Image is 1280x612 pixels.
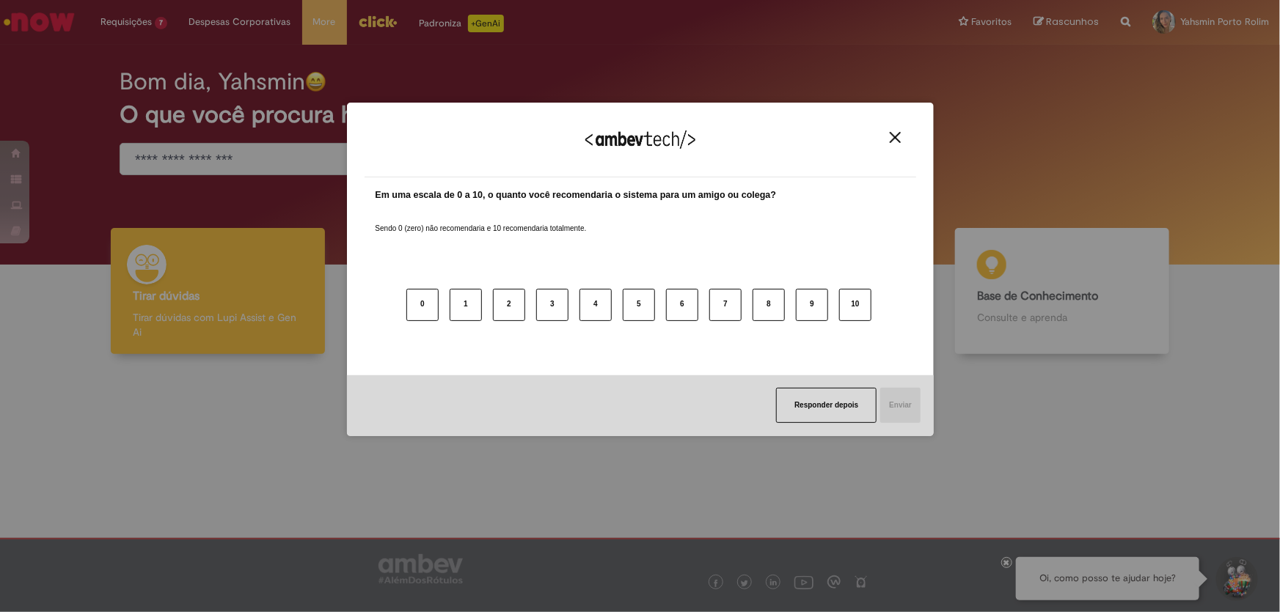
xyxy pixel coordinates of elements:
label: Sendo 0 (zero) não recomendaria e 10 recomendaria totalmente. [376,206,587,234]
button: 2 [493,289,525,321]
button: Close [885,131,905,144]
button: 8 [753,289,785,321]
button: 10 [839,289,871,321]
button: Responder depois [776,388,877,423]
img: Logo Ambevtech [585,130,695,149]
label: Em uma escala de 0 a 10, o quanto você recomendaria o sistema para um amigo ou colega? [376,188,777,202]
button: 0 [406,289,439,321]
button: 5 [623,289,655,321]
button: 6 [666,289,698,321]
button: 1 [450,289,482,321]
button: 4 [579,289,612,321]
img: Close [890,132,901,143]
button: 3 [536,289,568,321]
button: 7 [709,289,742,321]
button: 9 [796,289,828,321]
